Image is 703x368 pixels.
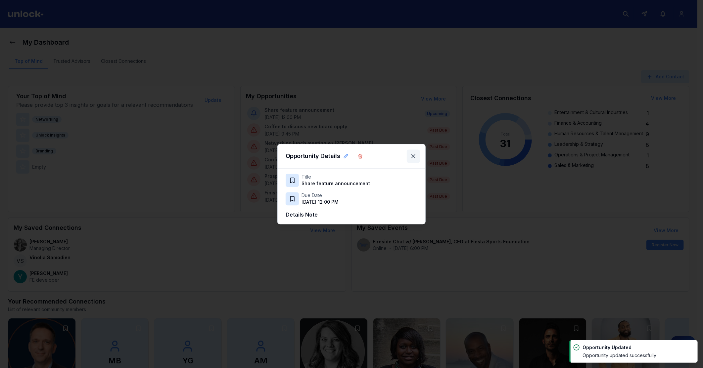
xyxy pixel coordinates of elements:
[302,180,417,187] p: Share feature announcement
[302,199,339,205] p: [DATE] 12:00 PM
[286,211,417,219] h4: Details Note
[286,153,340,159] h2: Opportunity Details
[302,174,417,180] p: Title
[302,192,339,199] p: Due Date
